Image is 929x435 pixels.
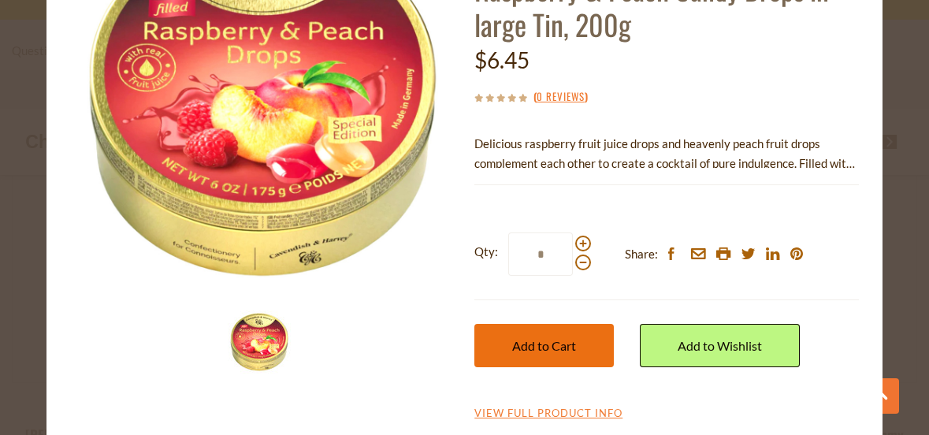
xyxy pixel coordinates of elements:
p: Delicious raspberry fruit juice drops and heavenly peach fruit drops complement each other to cre... [474,134,859,173]
a: 0 Reviews [537,88,585,106]
input: Qty: [508,232,573,276]
a: Add to Wishlist [640,324,800,367]
button: Add to Cart [474,324,614,367]
strong: Qty: [474,242,498,262]
span: $6.45 [474,46,530,73]
span: ( ) [533,88,588,104]
span: Share: [625,244,658,264]
img: Cavendish & Harvey Raspberry & Peach Candy Drops in large Tin, 200g [228,310,291,374]
span: Add to Cart [512,338,576,353]
a: View Full Product Info [474,407,622,421]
